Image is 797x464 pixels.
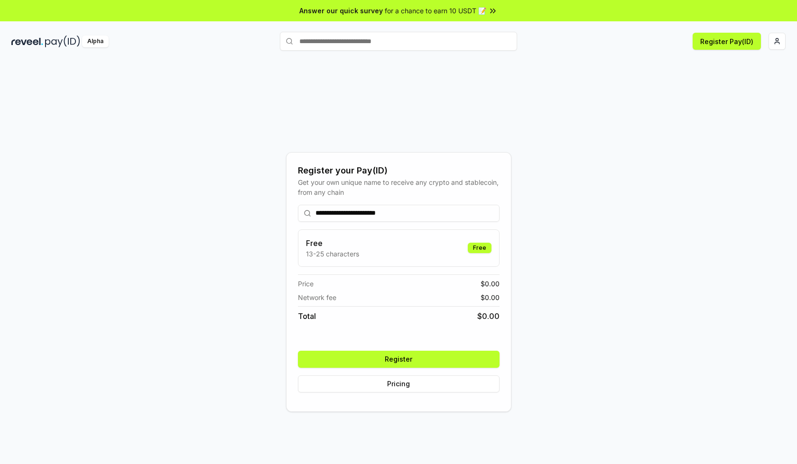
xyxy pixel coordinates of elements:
button: Register [298,351,500,368]
span: Network fee [298,292,336,302]
div: Free [468,243,491,253]
button: Register Pay(ID) [693,33,761,50]
span: Total [298,310,316,322]
span: $ 0.00 [481,279,500,289]
span: $ 0.00 [481,292,500,302]
div: Get your own unique name to receive any crypto and stablecoin, from any chain [298,177,500,197]
h3: Free [306,237,359,249]
p: 13-25 characters [306,249,359,259]
span: $ 0.00 [477,310,500,322]
span: for a chance to earn 10 USDT 📝 [385,6,486,16]
span: Answer our quick survey [299,6,383,16]
button: Pricing [298,375,500,392]
img: reveel_dark [11,36,43,47]
span: Price [298,279,314,289]
div: Alpha [82,36,109,47]
div: Register your Pay(ID) [298,164,500,177]
img: pay_id [45,36,80,47]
